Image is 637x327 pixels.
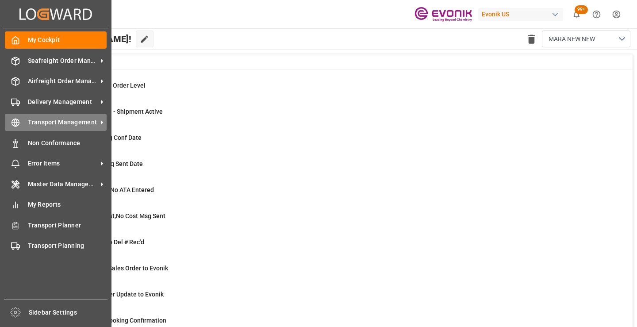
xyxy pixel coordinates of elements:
[28,159,98,168] span: Error Items
[45,290,622,308] a: 0Error Sales Order Update to EvonikShipment
[28,241,107,250] span: Transport Planning
[28,118,98,127] span: Transport Management
[587,4,606,24] button: Help Center
[45,159,622,178] a: 13ABS: No Bkg Req Sent DateShipment
[45,133,622,152] a: 18ABS: No Init Bkg Conf DateShipment
[67,317,166,324] span: ABS: Missing Booking Confirmation
[28,221,107,230] span: Transport Planner
[45,107,622,126] a: 0Deactivated EDI - Shipment ActiveShipment
[5,196,107,213] a: My Reports
[28,200,107,209] span: My Reports
[67,212,165,219] span: ETD>3 Days Past,No Cost Msg Sent
[542,31,630,47] button: open menu
[28,97,98,107] span: Delivery Management
[28,180,98,189] span: Master Data Management
[28,56,98,65] span: Seafreight Order Management
[67,265,168,272] span: Error on Initial Sales Order to Evonik
[549,35,595,44] span: MARA NEW NEW
[45,81,622,100] a: 0MOT Missing at Order LevelSales Order-IVPO
[575,5,588,14] span: 99+
[28,138,107,148] span: Non Conformance
[478,8,563,21] div: Evonik US
[67,291,164,298] span: Error Sales Order Update to Evonik
[67,108,163,115] span: Deactivated EDI - Shipment Active
[5,216,107,234] a: Transport Planner
[5,237,107,254] a: Transport Planning
[28,77,98,86] span: Airfreight Order Management
[45,185,622,204] a: 19ETA > 10 Days , No ATA EnteredShipment
[478,6,567,23] button: Evonik US
[5,31,107,49] a: My Cockpit
[45,264,622,282] a: 0Error on Initial Sales Order to EvonikShipment
[45,238,622,256] a: 10ETD < 3 Days,No Del # Rec'dShipment
[45,212,622,230] a: 35ETD>3 Days Past,No Cost Msg SentShipment
[28,35,107,45] span: My Cockpit
[414,7,472,22] img: Evonik-brand-mark-Deep-Purple-RGB.jpeg_1700498283.jpeg
[36,31,131,47] span: Hello [PERSON_NAME]!
[29,308,108,317] span: Sidebar Settings
[5,134,107,151] a: Non Conformance
[567,4,587,24] button: show 100 new notifications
